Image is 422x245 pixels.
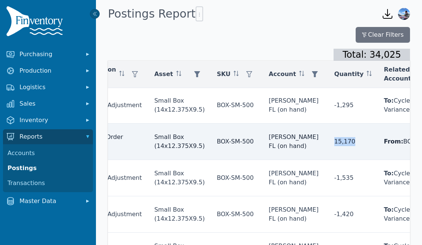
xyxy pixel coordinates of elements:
[263,124,328,160] td: [PERSON_NAME] FL (on hand)
[384,170,394,177] span: To:
[4,146,91,161] a: Accounts
[328,196,378,233] td: -1,420
[71,87,148,124] td: Inventory Adjustment
[334,49,410,61] div: Total: 34,025
[6,6,66,39] img: Finventory
[3,113,93,128] button: Inventory
[148,160,211,196] td: Small Box (14x12.375X9.5)
[19,132,79,141] span: Reports
[328,124,378,160] td: 15,170
[269,70,296,79] span: Account
[384,138,403,145] span: From:
[148,87,211,124] td: Small Box (14x12.375X9.5)
[19,197,79,206] span: Master Data
[211,124,263,160] td: BOX-SM-500
[3,129,93,144] button: Reports
[19,50,79,59] span: Purchasing
[148,196,211,233] td: Small Box (14x12.375X9.5)
[384,206,394,213] span: To:
[211,87,263,124] td: BOX-SM-500
[211,160,263,196] td: BOX-SM-500
[19,116,79,125] span: Inventory
[356,27,410,43] button: Clear Filters
[3,63,93,78] button: Production
[384,97,394,104] span: To:
[3,47,93,62] button: Purchasing
[148,124,211,160] td: Small Box (14x12.375X9.5)
[328,160,378,196] td: -1,535
[4,176,91,191] a: Transactions
[384,65,421,83] span: Related Account
[263,87,328,124] td: [PERSON_NAME] FL (on hand)
[398,8,410,20] img: Garrett McMullen
[19,83,79,92] span: Logistics
[263,160,328,196] td: [PERSON_NAME] FL (on hand)
[3,194,93,209] button: Master Data
[263,196,328,233] td: [PERSON_NAME] FL (on hand)
[4,161,91,176] a: Postings
[19,99,79,108] span: Sales
[71,160,148,196] td: Inventory Adjustment
[3,80,93,95] button: Logistics
[71,124,148,160] td: Purchase Order Receipt
[328,87,378,124] td: -1,295
[334,70,364,79] span: Quantity
[217,70,230,79] span: SKU
[71,196,148,233] td: Inventory Adjustment
[108,6,203,21] h1: Postings Report
[19,66,79,75] span: Production
[154,70,173,79] span: Asset
[3,96,93,111] button: Sales
[211,196,263,233] td: BOX-SM-500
